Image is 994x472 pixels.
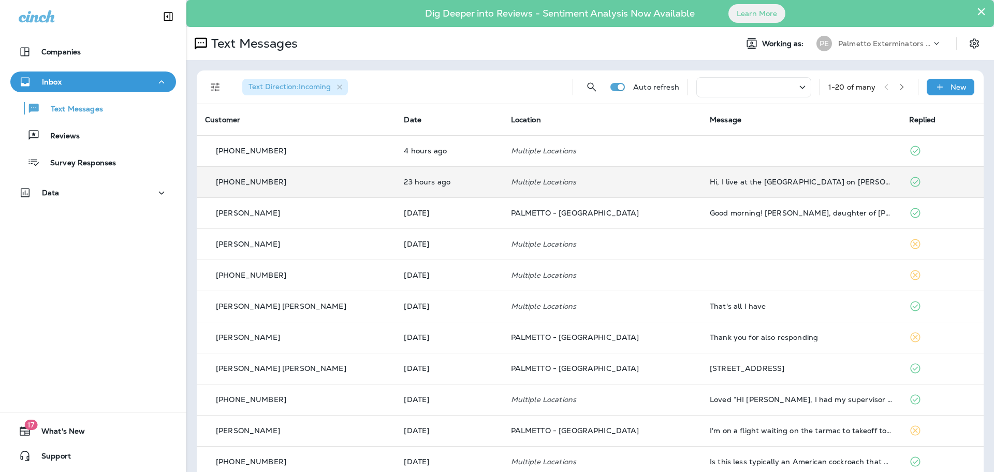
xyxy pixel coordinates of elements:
p: Multiple Locations [511,147,693,155]
p: Sep 30, 2025 09:26 AM [404,302,494,310]
p: Reviews [40,132,80,141]
span: 17 [24,420,37,430]
p: [PERSON_NAME] [216,240,280,248]
span: Text Direction : Incoming [248,82,331,91]
button: Collapse Sidebar [154,6,183,27]
p: [PHONE_NUMBER] [216,271,286,279]
div: That's all I have [710,302,892,310]
p: Sep 29, 2025 02:26 PM [404,333,494,341]
div: 1 - 20 of many [828,83,876,91]
span: PALMETTO - [GEOGRAPHIC_DATA] [511,364,639,373]
span: Working as: [762,39,806,48]
p: Inbox [42,78,62,86]
p: Sep 26, 2025 12:01 PM [404,457,494,466]
p: [PERSON_NAME] [PERSON_NAME] [216,364,346,373]
button: Inbox [10,71,176,92]
span: Message [710,115,741,124]
span: Customer [205,115,240,124]
div: PE [816,36,832,51]
div: Text Direction:Incoming [242,79,348,95]
p: Text Messages [40,105,103,115]
button: Learn More [728,4,785,23]
button: Close [976,3,986,20]
p: Palmetto Exterminators LLC [838,39,931,48]
p: Text Messages [207,36,298,51]
p: [PHONE_NUMBER] [216,147,286,155]
div: Good morning! Gayle Fellers, daughter of Calvin Cloninger will be there at 10:30 to let Sean in. ... [710,209,892,217]
p: Data [42,189,60,197]
p: Auto refresh [633,83,679,91]
p: Companies [41,48,81,56]
div: Loved “HI Lindsay, I had my supervisor look at your photo and it does appear to be an american co... [710,395,892,404]
button: Search Messages [581,77,602,97]
p: Multiple Locations [511,302,693,310]
p: [PERSON_NAME] [PERSON_NAME] [216,302,346,310]
button: Text Messages [10,97,176,119]
p: [PHONE_NUMBER] [216,178,286,186]
span: Date [404,115,421,124]
p: New [951,83,967,91]
p: [PHONE_NUMBER] [216,395,286,404]
div: Hi, I live at the Island Park Condos on Daniel Island. Our association has a pest contract with y... [710,178,892,186]
p: Multiple Locations [511,395,693,404]
p: [PERSON_NAME] [216,209,280,217]
p: Sep 30, 2025 09:55 AM [404,271,494,279]
button: Filters [205,77,226,97]
div: Is this less typically an American cockroach that would suddenly appear on my table could it have... [710,457,892,466]
p: Sep 26, 2025 04:32 PM [404,364,494,373]
button: Settings [965,34,984,53]
button: Reviews [10,124,176,146]
p: Sep 26, 2025 03:34 PM [404,426,494,435]
span: Location [511,115,541,124]
p: Multiple Locations [511,240,693,248]
button: Survey Responses [10,151,176,173]
button: 17What's New [10,421,176,441]
p: Multiple Locations [511,457,693,466]
p: Sep 26, 2025 03:53 PM [404,395,494,404]
div: Thank you for also responding [710,333,892,341]
p: Multiple Locations [511,271,693,279]
button: Data [10,182,176,203]
p: [PERSON_NAME] [216,426,280,435]
p: Dig Deeper into Reviews - Sentiment Analysis Now Available [395,12,725,15]
span: PALMETTO - [GEOGRAPHIC_DATA] [511,333,639,342]
span: Replied [909,115,936,124]
div: 1078 Glenshaw St. North Charleston, SC 29405 [710,364,892,373]
p: Oct 1, 2025 01:41 PM [404,178,494,186]
span: Support [31,452,71,464]
div: I'm on a flight waiting on the tarmac to takeoff to return to Charleston. Just let me know when y... [710,426,892,435]
p: Sep 30, 2025 10:30 AM [404,240,494,248]
p: Oct 1, 2025 08:06 AM [404,209,494,217]
p: [PHONE_NUMBER] [216,457,286,466]
span: PALMETTO - [GEOGRAPHIC_DATA] [511,426,639,435]
button: Companies [10,41,176,62]
p: [PERSON_NAME] [216,333,280,341]
span: What's New [31,427,85,439]
p: Oct 2, 2025 08:37 AM [404,147,494,155]
button: Support [10,446,176,466]
p: Multiple Locations [511,178,693,186]
span: PALMETTO - [GEOGRAPHIC_DATA] [511,208,639,218]
p: Survey Responses [40,159,116,168]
